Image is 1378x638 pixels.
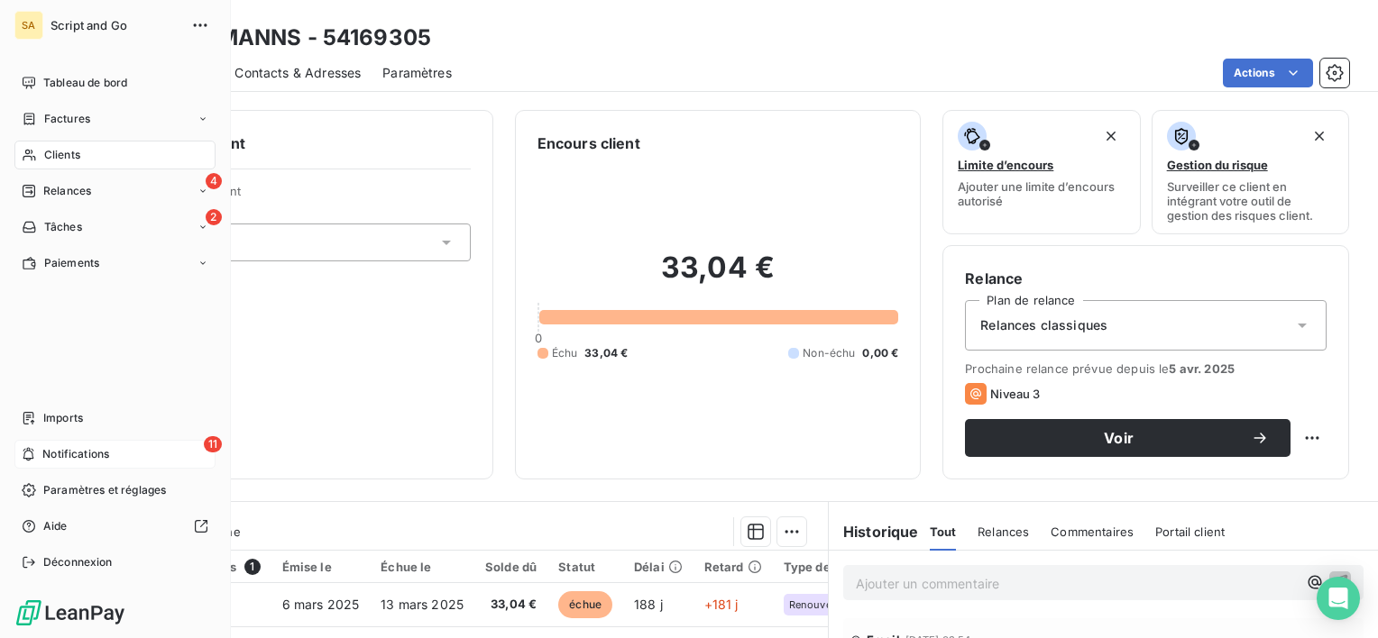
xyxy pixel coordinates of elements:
img: Logo LeanPay [14,598,126,627]
span: 1 [244,559,261,575]
span: Clients [44,147,80,163]
h6: Relance [965,268,1327,289]
span: Relances [978,524,1029,539]
span: Imports [43,410,83,426]
h3: HOFFMANNS - 54169305 [159,22,431,54]
span: Portail client [1155,524,1225,539]
button: Gestion du risqueSurveiller ce client en intégrant votre outil de gestion des risques client. [1152,110,1349,234]
span: +181 j [704,597,739,612]
span: Paiements [44,255,99,271]
span: 6 mars 2025 [282,597,360,612]
span: Relances [43,183,91,199]
span: Tâches [44,219,82,235]
span: Contacts & Adresses [234,64,361,82]
span: Paramètres [382,64,452,82]
span: 11 [204,436,222,452]
span: 188 j [634,597,663,612]
span: Tout [930,524,957,539]
div: Statut [558,560,612,574]
span: Niveau 3 [990,387,1040,401]
div: Échue le [381,560,464,574]
div: SA [14,11,43,40]
span: 2 [206,209,222,225]
span: Déconnexion [43,554,113,570]
span: 0,00 € [862,345,898,361]
button: Voir [965,419,1291,457]
span: Échu [552,345,578,361]
h2: 33,04 € [537,250,899,304]
h6: Encours client [537,132,640,154]
span: Voir [987,431,1251,445]
div: Émise le [282,560,360,574]
h6: Historique [829,521,919,542]
span: Script and Go [51,18,180,32]
span: Notifications [42,446,109,462]
span: Tableau de bord [43,75,127,91]
span: 13 mars 2025 [381,597,464,612]
span: 33,04 € [584,345,628,361]
div: Type de facturation [784,560,900,574]
span: Limite d’encours [958,158,1053,172]
span: Relances classiques [980,316,1107,334]
h6: Informations client [109,132,471,154]
span: Aide [43,518,68,534]
span: Commentaires [1051,524,1134,539]
div: Retard [704,560,762,574]
button: Actions [1223,59,1313,87]
span: Ajouter une limite d’encours autorisé [958,179,1125,208]
span: échue [558,591,612,618]
span: Factures [44,111,90,127]
span: 33,04 € [485,596,537,614]
div: Délai [634,560,683,574]
span: Propriétés Client [145,184,471,209]
a: Aide [14,512,216,541]
div: Open Intercom Messenger [1317,577,1360,620]
span: Gestion du risque [1167,158,1268,172]
button: Limite d’encoursAjouter une limite d’encours autorisé [942,110,1140,234]
span: 5 avr. 2025 [1169,361,1235,376]
span: Non-échu [803,345,855,361]
span: Renouvellement 2025 [789,599,868,610]
span: 4 [206,173,222,189]
span: Paramètres et réglages [43,482,166,498]
div: Solde dû [485,560,537,574]
span: Prochaine relance prévue depuis le [965,361,1327,376]
span: 0 [535,331,542,345]
span: Surveiller ce client en intégrant votre outil de gestion des risques client. [1167,179,1334,223]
